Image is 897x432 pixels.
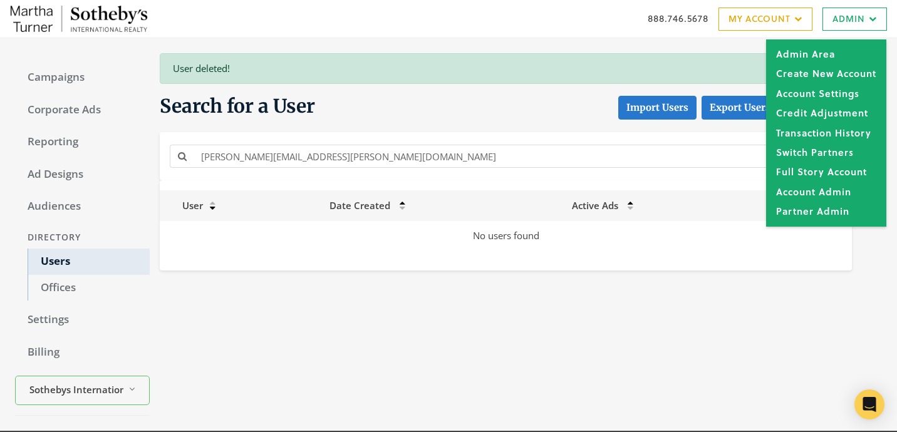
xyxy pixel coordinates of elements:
[15,193,150,220] a: Audiences
[771,123,881,142] a: Transaction History
[771,182,881,201] a: Account Admin
[15,376,150,405] button: Sothebys International Realty - [PERSON_NAME]
[771,162,881,182] a: Full Story Account
[15,226,150,249] div: Directory
[822,8,887,31] a: Admin
[771,142,881,162] a: Switch Partners
[618,96,697,119] button: Import Users
[15,339,150,366] a: Billing
[15,162,150,188] a: Ad Designs
[718,8,812,31] a: My Account
[15,64,150,91] a: Campaigns
[160,53,852,84] div: User deleted!
[771,64,881,83] a: Create New Account
[648,12,708,25] a: 888.746.5678
[29,383,123,397] span: Sothebys International Realty - [PERSON_NAME]
[28,249,150,275] a: Users
[771,83,881,103] a: Account Settings
[160,221,852,250] td: No users found
[15,97,150,123] a: Corporate Ads
[178,152,187,161] i: Search for a name or email address
[28,275,150,301] a: Offices
[329,199,390,212] span: Date Created
[15,307,150,333] a: Settings
[15,129,150,155] a: Reporting
[771,202,881,221] a: Partner Admin
[160,94,315,119] span: Search for a User
[771,103,881,123] a: Credit Adjustment
[10,6,148,32] img: Adwerx
[572,199,618,212] span: Active Ads
[854,389,884,419] div: Open Intercom Messenger
[702,96,779,119] a: Export Users
[194,145,842,168] input: Search for a name or email address
[167,199,203,212] span: User
[771,44,881,64] a: Admin Area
